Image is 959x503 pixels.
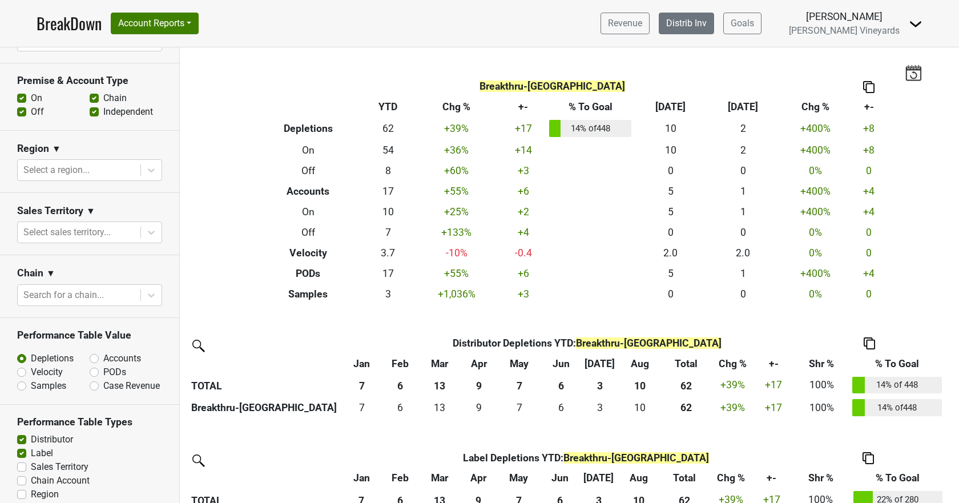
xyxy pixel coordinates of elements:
[103,352,141,365] label: Accounts
[634,117,707,140] td: 10
[634,222,707,243] td: 0
[364,222,413,243] td: 7
[501,284,546,304] td: +3
[779,222,852,243] td: 0 %
[188,353,342,374] th: &nbsp;: activate to sort column ascending
[711,353,753,374] th: Chg %: activate to sort column ascending
[413,243,501,263] td: -10 %
[634,243,707,263] td: 2.0
[707,222,779,243] td: 0
[381,333,793,353] th: Distributor Depletions YTD :
[31,352,74,365] label: Depletions
[710,468,752,489] th: Chg %: activate to sort column ascending
[31,446,53,460] label: Label
[413,181,501,202] td: +55 %
[663,400,708,415] div: 62
[381,374,419,397] th: 6
[852,243,886,263] td: 0
[413,284,501,304] td: +1,036 %
[253,202,364,222] th: On
[188,468,342,489] th: &nbsp;: activate to sort column ascending
[541,374,580,397] th: 6
[779,243,852,263] td: 0 %
[17,143,49,155] h3: Region
[364,202,413,222] td: 10
[413,96,501,117] th: Chg %
[501,263,546,284] td: +6
[364,243,413,263] td: 3.7
[779,160,852,181] td: 0 %
[852,117,886,140] td: +8
[501,96,546,117] th: +-
[103,379,160,393] label: Case Revenue
[413,263,501,284] td: +55 %
[342,468,381,489] th: Jan: activate to sort column ascending
[497,353,541,374] th: May: activate to sort column ascending
[793,396,850,419] td: 100%
[460,468,497,489] th: Apr: activate to sort column ascending
[634,284,707,304] td: 0
[413,140,501,160] td: +36 %
[364,263,413,284] td: 17
[601,13,650,34] a: Revenue
[253,284,364,304] th: Samples
[723,13,761,34] a: Goals
[905,65,922,81] img: last_updated_date
[420,374,461,397] th: 13
[779,202,852,222] td: +400 %
[52,142,61,156] span: ▼
[660,353,711,374] th: Total: activate to sort column ascending
[541,396,580,419] td: 6.334
[756,400,791,415] div: +17
[413,117,501,140] td: +39 %
[413,222,501,243] td: +133 %
[31,433,73,446] label: Distributor
[541,353,580,374] th: Jun: activate to sort column ascending
[103,365,126,379] label: PODs
[463,400,495,415] div: 9
[364,96,413,117] th: YTD
[583,400,616,415] div: 3
[852,202,886,222] td: +4
[364,140,413,160] td: 54
[31,365,63,379] label: Velocity
[460,353,497,374] th: Apr: activate to sort column ascending
[342,374,381,397] th: 7
[779,284,852,304] td: 0 %
[581,353,619,374] th: Jul: activate to sort column ascending
[779,181,852,202] td: +400 %
[381,468,419,489] th: Feb: activate to sort column ascending
[253,140,364,160] th: On
[253,222,364,243] th: Off
[909,17,922,31] img: Dropdown Menu
[634,96,707,117] th: [DATE]
[420,396,461,419] td: 13
[779,263,852,284] td: +400 %
[544,400,578,415] div: 6
[789,9,900,24] div: [PERSON_NAME]
[852,96,886,117] th: +-
[17,416,162,428] h3: Performance Table Types
[384,400,417,415] div: 6
[546,96,634,117] th: % To Goal
[618,468,660,489] th: Aug: activate to sort column ascending
[111,13,199,34] button: Account Reports
[460,396,497,419] td: 9.167
[364,160,413,181] td: 8
[413,202,501,222] td: +25 %
[86,204,95,218] span: ▼
[707,243,779,263] td: 2.0
[779,117,852,140] td: +400 %
[31,474,90,488] label: Chain Account
[253,117,364,140] th: Depletions
[852,284,886,304] td: 0
[501,243,546,263] td: -0.4
[581,396,619,419] td: 3.334
[659,13,714,34] a: Distrib Inv
[752,468,791,489] th: +-: activate to sort column ascending
[720,379,745,391] span: +39%
[634,263,707,284] td: 5
[188,336,207,354] img: filter
[622,400,658,415] div: 10
[634,140,707,160] td: 10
